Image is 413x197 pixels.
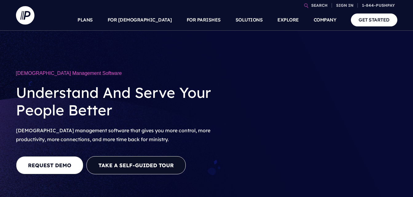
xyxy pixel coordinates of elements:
[16,156,83,174] a: REQUEST DEMO
[77,9,93,31] a: PLANS
[187,9,221,31] a: FOR PARISHES
[108,9,172,31] a: FOR [DEMOGRAPHIC_DATA]
[16,79,234,124] h2: Understand And Serve Your People Better
[351,14,397,26] a: GET STARTED
[16,68,234,79] h1: [DEMOGRAPHIC_DATA] Management Software
[236,9,263,31] a: SOLUTIONS
[16,127,210,142] span: [DEMOGRAPHIC_DATA] management software that gives you more control, more productivity, more conne...
[314,9,336,31] a: COMPANY
[86,156,186,174] button: Take a Self-guided Tour
[277,9,299,31] a: EXPLORE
